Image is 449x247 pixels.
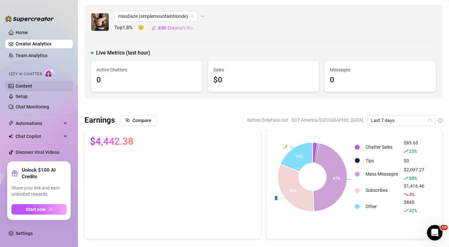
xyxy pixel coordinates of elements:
td: Mass Messages [363,166,401,182]
span: 42 % [409,207,417,214]
img: AI Chatter [44,68,55,78]
a: Creator Analytics [16,39,68,49]
a: Home [16,30,28,35]
span: $4,442.38 [90,136,133,147]
span: block [125,118,130,122]
div: $845 [404,199,424,214]
div: $0 [404,157,424,164]
td: Subscribes [363,182,401,198]
iframe: Intercom live chat [427,225,443,241]
span: Before OnlyFans cut [247,115,288,125]
span: calendar [428,118,432,122]
a: Team Analytics [16,53,47,58]
span: Active Chatters [96,66,197,73]
button: Start nowarrow-right [11,204,67,215]
span: 10 [440,225,448,230]
div: 0 [330,74,430,86]
button: Edit Creator's Bio [151,23,194,33]
span: rise [404,149,408,154]
div: 0 [96,74,197,86]
a: Chat Monitoring [16,104,49,109]
img: missDaze [91,13,109,31]
span: 88 % [409,175,417,181]
span: Last 7 days [371,116,431,125]
span: EDT America/[GEOGRAPHIC_DATA] [292,115,363,125]
span: ellipsis [200,11,205,21]
span: Sales [213,66,314,73]
div: $2,097.27 [404,166,424,182]
span: Start now [26,207,45,212]
span: Messages [330,66,430,73]
img: logo-BBDzfeDw.svg [5,16,54,22]
a: Settings [16,231,33,236]
td: Other [363,199,401,214]
span: Compare [132,118,151,123]
span: 🙂 [138,24,151,32]
span: Izzy AI Chatter [9,71,42,77]
span: missDaze (simplemountainblonde) [118,11,194,21]
span: info-circle [438,118,443,123]
span: Top 1.8 % [114,24,138,32]
span: thunderbolt [8,121,14,126]
strong: Unlock $100 AI Credits [22,167,67,180]
span: gift [11,170,18,177]
text: 💰 [353,177,358,182]
img: Chat Copilot [8,134,13,139]
a: Content [16,83,32,89]
button: Compare [120,115,156,126]
div: $0 [213,74,314,86]
span: Automations [16,118,62,129]
td: Tips [363,155,401,166]
span: fall [404,192,408,197]
text: 📝 [283,144,288,149]
span: 25 % [409,148,417,154]
span: team [190,14,194,18]
a: Discover Viral Videos [16,150,59,155]
span: Edit Creator's Bio [158,25,193,31]
td: Chatter Sales [363,139,401,155]
span: Share your link and earn unlimited rewards [11,185,67,198]
a: Setup [16,94,28,99]
span: arrow-right [48,207,53,212]
span: Chat Copilot [16,131,62,142]
div: $83.65 [404,139,424,155]
span: edit [151,26,156,30]
div: $1,416.46 [404,182,424,198]
h3: Earnings [84,115,115,126]
span: rise [404,208,408,213]
text: 👤 [274,195,279,200]
span: rise [404,176,408,180]
span: Live Metrics (last hour) [96,49,150,57]
span: 4 % [409,191,414,197]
